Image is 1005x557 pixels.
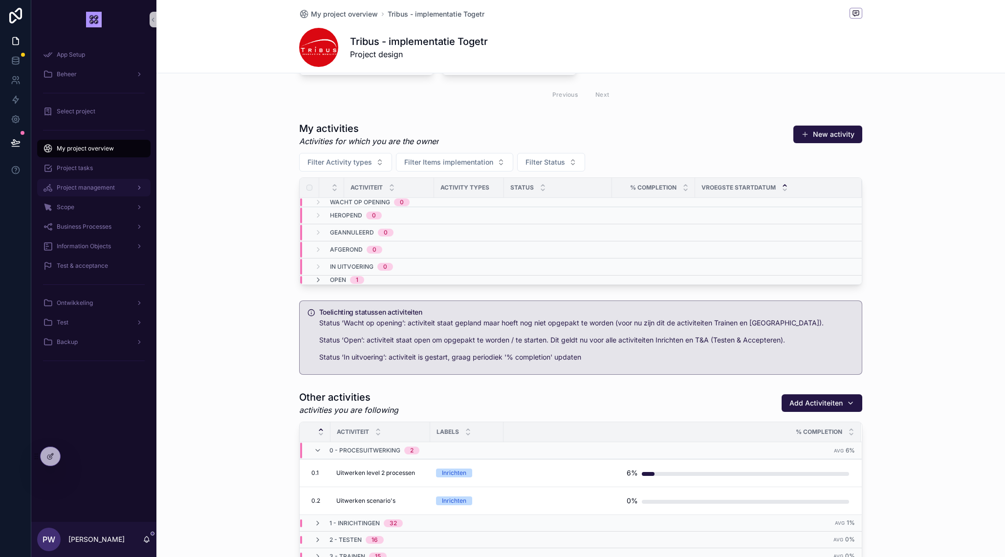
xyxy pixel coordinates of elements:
[330,276,346,284] span: Open
[336,497,395,505] span: Uitwerken scenario's
[37,237,151,255] a: Information Objects
[330,212,362,219] span: Heropend
[337,428,369,436] span: Activiteit
[57,51,85,59] span: App Setup
[701,184,776,192] span: Vroegste startdatum
[440,184,489,192] span: Activity types
[356,276,358,284] div: 1
[299,135,439,147] em: Activities for which you are the owner
[336,469,424,477] a: Uitwerken level 2 processen
[396,153,513,171] button: Select Button
[834,448,844,453] small: Avg
[319,335,854,346] p: Status ‘Open’: activiteit staat open om opgepakt te worden / te starten. Dit geldt nu voor alle a...
[57,107,95,115] span: Select project
[299,153,392,171] button: Select Button
[37,65,151,83] a: Beheer
[57,164,93,172] span: Project tasks
[846,447,855,454] span: 6%
[37,159,151,177] a: Project tasks
[436,496,498,505] a: Inrichten
[410,447,414,454] div: 2
[400,198,404,206] div: 0
[390,519,397,527] div: 32
[68,535,125,544] p: [PERSON_NAME]
[330,246,363,254] span: Afgerond
[782,394,862,412] button: Add Activiteiten
[299,404,398,416] em: activities you are following
[627,491,638,511] div: 0%
[437,428,459,436] span: Labels
[299,122,439,135] h1: My activities
[329,519,380,527] span: 1 - Inrichtingen
[833,537,843,542] small: Avg
[37,218,151,236] a: Business Processes
[388,9,484,19] a: Tribus - implementatie Togetr
[311,9,378,19] span: My project overview
[319,318,854,329] p: Status ‘Wacht op opening’: activiteit staat gepland maar hoeft nog niet opgepakt te worden (voor ...
[311,469,319,477] span: 0.1
[442,496,466,505] div: Inrichten
[372,212,376,219] div: 0
[37,103,151,120] a: Select project
[627,463,638,483] div: 6%
[504,463,849,483] a: 6%
[37,294,151,312] a: Ontwikkeling
[57,319,68,326] span: Test
[37,314,151,331] a: Test
[404,157,493,167] span: Filter Items implementation
[350,48,488,60] span: Project design
[57,145,114,152] span: My project overview
[789,398,843,408] span: Add Activiteiten
[86,12,102,27] img: App logo
[57,223,111,231] span: Business Processes
[330,263,373,271] span: In uitvoering
[37,179,151,196] a: Project management
[525,157,565,167] span: Filter Status
[372,246,376,254] div: 0
[57,262,108,270] span: Test & acceptance
[319,352,854,363] p: Status ‘In uitvoering’: activiteit is gestart, graag periodiek '% completion' updaten
[847,519,855,526] span: 1%
[31,39,156,381] div: scrollable content
[37,46,151,64] a: App Setup
[350,184,383,192] span: Activiteit
[37,333,151,351] a: Backup
[436,469,498,477] a: Inrichten
[336,497,424,505] a: Uitwerken scenario's
[319,309,854,316] h5: Toelichting statussen activiteiten
[442,469,466,477] div: Inrichten
[384,229,388,236] div: 0
[350,35,488,48] h1: Tribus - implementatie Togetr
[299,9,378,19] a: My project overview
[57,338,78,346] span: Backup
[336,469,415,477] span: Uitwerken level 2 processen
[37,198,151,216] a: Scope
[330,229,374,236] span: Geannuleerd
[329,447,400,454] span: 0 - Procesuitwerking
[311,497,320,505] span: 0.2
[43,534,55,545] span: PW
[517,153,585,171] button: Select Button
[307,157,372,167] span: Filter Activity types
[319,318,854,363] div: Status ‘Wacht op opening’: activiteit staat gepland maar hoeft nog niet opgepakt te worden (voor ...
[510,184,534,192] span: Status
[383,263,387,271] div: 0
[299,390,398,404] h1: Other activities
[329,536,362,544] span: 2 - Testen
[57,70,77,78] span: Beheer
[796,428,842,436] span: % Completion
[37,140,151,157] a: My project overview
[793,126,862,143] button: New activity
[311,497,325,505] a: 0.2
[330,198,390,206] span: Wacht op opening
[57,299,93,307] span: Ontwikkeling
[371,536,378,544] div: 16
[57,242,111,250] span: Information Objects
[630,184,677,192] span: % Completion
[37,257,151,275] a: Test & acceptance
[845,536,855,543] span: 0%
[835,520,845,526] small: Avg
